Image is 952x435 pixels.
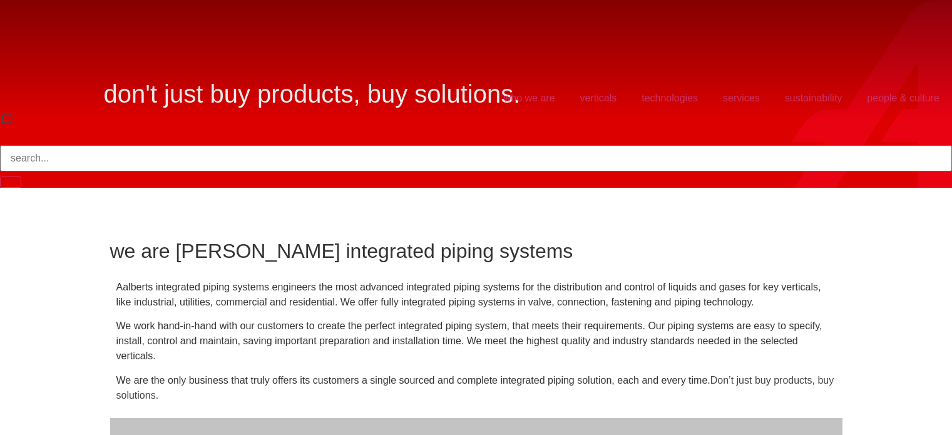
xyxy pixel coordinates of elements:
a: services [710,84,772,113]
a: sustainability [772,84,855,113]
a: who we are [491,84,568,113]
a: verticals [568,84,630,113]
a: technologies [629,84,710,113]
a: people & culture [854,84,952,113]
